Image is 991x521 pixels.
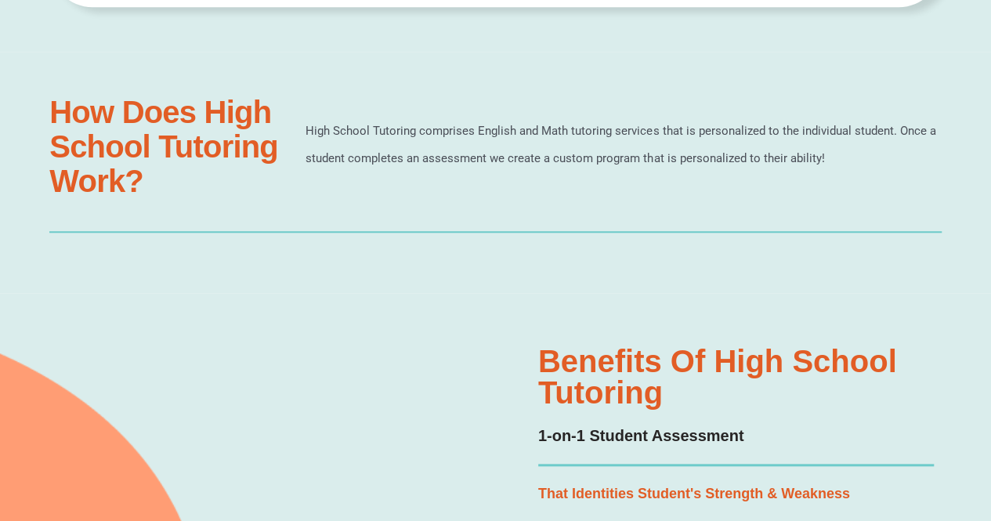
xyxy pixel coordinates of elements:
p: That Identities Student's Strength & Weakness [538,482,934,506]
iframe: Chat Widget [730,344,991,521]
h4: 1-on-1 Student Assessment [538,424,934,448]
h3: Benefits of High School Tutoring [538,346,934,408]
p: High School Tutoring comprises English and Math tutoring services that is personalized to the ind... [306,121,941,172]
span: How Does High School Tutoring Work? [49,95,278,198]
